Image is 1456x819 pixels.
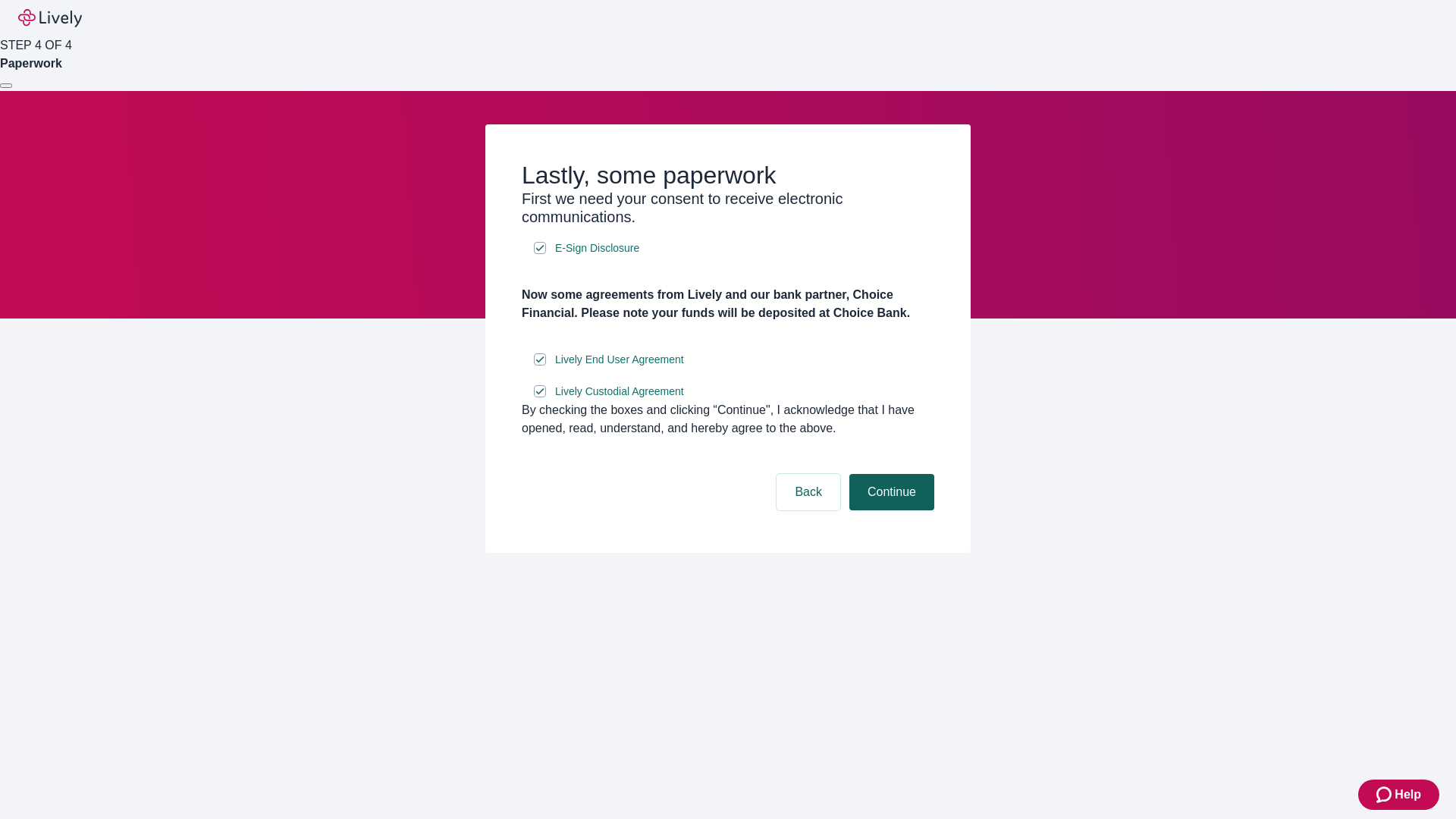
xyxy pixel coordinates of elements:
div: By checking the boxes and clicking “Continue", I acknowledge that I have opened, read, understand... [522,401,934,438]
span: Lively Custodial Agreement [555,384,684,400]
h3: First we need your consent to receive electronic communications. [522,190,934,226]
button: Zendesk support iconHelp [1358,780,1439,810]
svg: Zendesk support icon [1376,786,1395,804]
a: e-sign disclosure document [552,350,687,369]
a: e-sign disclosure document [552,239,642,258]
h4: Now some agreements from Lively and our bank partner, Choice Financial. Please note your funds wi... [522,286,934,322]
span: Lively End User Agreement [555,352,684,368]
img: Lively [18,9,82,27]
span: E-Sign Disclosure [555,240,639,256]
button: Back [777,474,840,510]
a: e-sign disclosure document [552,382,687,401]
span: Help [1395,786,1421,804]
h2: Lastly, some paperwork [522,161,934,190]
button: Continue [849,474,934,510]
